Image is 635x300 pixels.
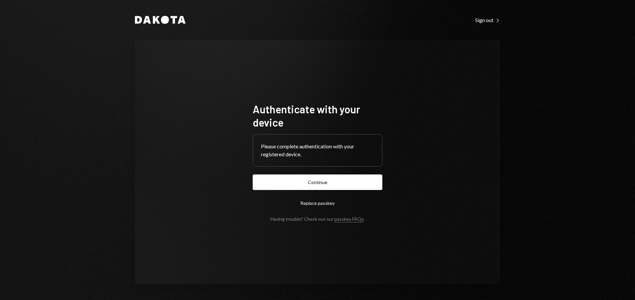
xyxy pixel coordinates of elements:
[475,17,500,23] div: Sign out
[261,142,374,158] div: Please complete authentication with your registered device.
[253,174,382,190] button: Continue
[334,216,364,222] a: passkey FAQs
[253,102,382,129] h1: Authenticate with your device
[271,216,365,222] div: Having trouble? Check out our .
[475,16,500,23] a: Sign out
[253,195,382,211] button: Replace passkey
